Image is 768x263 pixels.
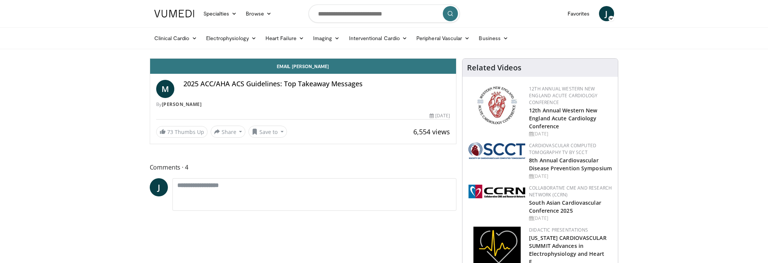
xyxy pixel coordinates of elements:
input: Search topics, interventions [309,5,460,23]
a: Clinical Cardio [150,31,202,46]
a: Favorites [563,6,594,21]
span: Comments 4 [150,162,457,172]
div: [DATE] [529,131,612,137]
h4: Related Videos [467,63,521,72]
a: 12th Annual Western New England Acute Cardiology Conference [529,107,597,130]
a: Email [PERSON_NAME] [150,59,456,74]
a: Heart Failure [261,31,309,46]
a: Browse [241,6,276,21]
div: Didactic Presentations [529,227,612,233]
h4: 2025 ACC/AHA ACS Guidelines: Top Takeaway Messages [183,80,450,88]
a: Peripheral Vascular [412,31,474,46]
a: South Asian Cardiovascular Conference 2025 [529,199,601,214]
span: 6,554 views [413,127,450,136]
a: Electrophysiology [202,31,261,46]
div: [DATE] [529,173,612,180]
a: Business [474,31,513,46]
div: By [156,101,450,108]
a: Imaging [309,31,344,46]
div: [DATE] [529,215,612,222]
a: M [156,80,174,98]
a: Specialties [199,6,242,21]
img: VuMedi Logo [154,10,194,17]
a: Collaborative CME and Research Network (CCRN) [529,185,612,198]
img: a04ee3ba-8487-4636-b0fb-5e8d268f3737.png.150x105_q85_autocrop_double_scale_upscale_version-0.2.png [469,185,525,198]
button: Save to [248,126,287,138]
a: Interventional Cardio [344,31,412,46]
button: Share [211,126,246,138]
a: Cardiovascular Computed Tomography TV by SCCT [529,142,596,156]
a: 73 Thumbs Up [156,126,208,138]
div: [DATE] [430,112,450,119]
a: 8th Annual Cardiovascular Disease Prevention Symposium [529,157,612,172]
a: J [599,6,614,21]
img: 51a70120-4f25-49cc-93a4-67582377e75f.png.150x105_q85_autocrop_double_scale_upscale_version-0.2.png [469,142,525,159]
span: 73 [167,128,173,135]
a: 12th Annual Western New England Acute Cardiology Conference [529,86,597,106]
a: [PERSON_NAME] [162,101,202,107]
img: 0954f259-7907-4053-a817-32a96463ecc8.png.150x105_q85_autocrop_double_scale_upscale_version-0.2.png [476,86,518,125]
a: J [150,178,168,196]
